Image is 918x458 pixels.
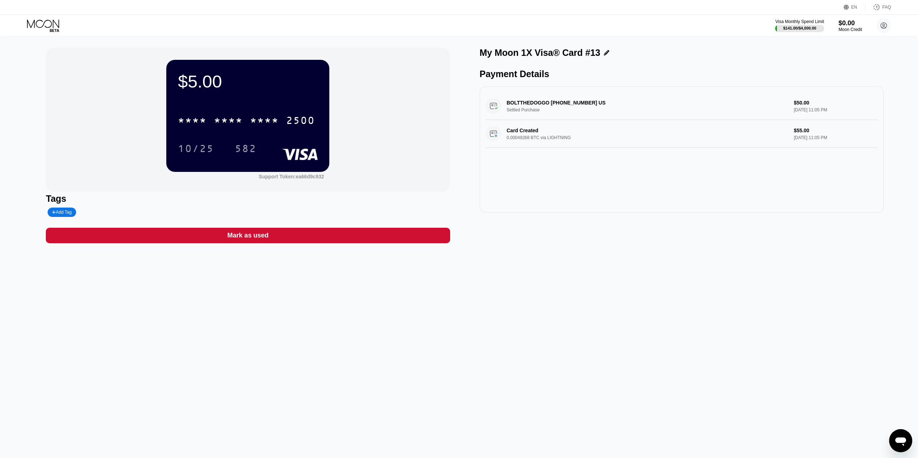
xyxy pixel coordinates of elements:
div: FAQ [882,5,891,10]
div: 582 [235,144,256,155]
div: Support Token:ea66d9c932 [259,174,324,179]
div: EN [844,4,866,11]
div: Support Token: ea66d9c932 [259,174,324,179]
div: EN [851,5,857,10]
iframe: Button to launch messaging window [889,429,912,452]
div: $0.00Moon Credit [839,19,862,32]
div: Visa Monthly Spend Limit$141.00/$4,000.00 [775,19,824,32]
div: Mark as used [227,231,268,240]
div: Tags [46,194,450,204]
div: Visa Monthly Spend Limit [775,19,824,24]
div: My Moon 1X Visa® Card #13 [480,48,601,58]
div: Mark as used [46,228,450,243]
div: Add Tag [52,210,71,215]
div: FAQ [866,4,891,11]
div: $141.00 / $4,000.00 [783,26,816,30]
div: 2500 [286,116,315,127]
div: Add Tag [48,208,76,217]
div: $5.00 [178,71,318,92]
div: 582 [229,139,262,157]
div: 10/25 [178,144,214,155]
div: Moon Credit [839,27,862,32]
div: 10/25 [172,139,219,157]
div: $0.00 [839,19,862,27]
div: Payment Details [480,69,884,79]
